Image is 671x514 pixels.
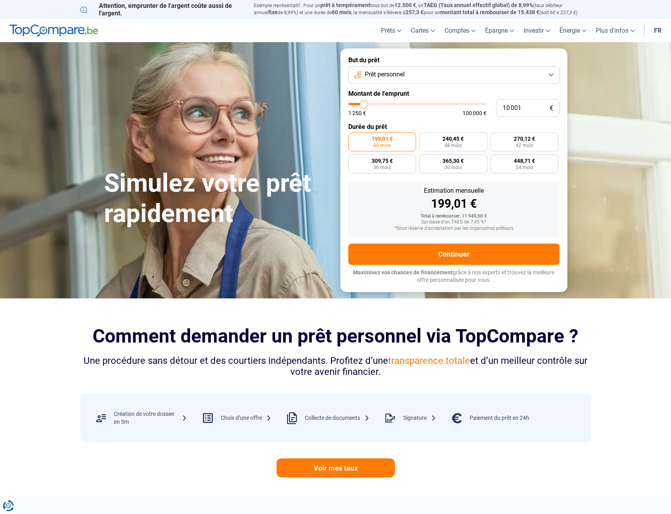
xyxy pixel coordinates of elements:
[355,214,553,219] div: Total à rembourser: 11 940,60 €
[348,244,559,265] button: Continuer
[463,110,487,116] span: 100 000 €
[254,2,591,16] p: Exemple représentatif : Pour un tous but de , un (taux débiteur annuel de 8,99%) et une durée de ...
[444,143,462,148] span: 48 mois
[519,19,555,42] a: Investir
[374,165,391,170] span: 36 mois
[440,9,539,15] span: montant total à rembourser de 15.438 €
[403,414,436,422] div: Signature
[440,19,480,42] a: Comptes
[9,24,98,37] img: TopCompare
[388,355,470,366] span: transparence totale
[442,158,464,164] span: 365,30 €
[516,143,533,148] span: 42 mois
[514,158,535,164] span: 448,71 €
[80,325,591,347] h2: Comment demander un prêt personnel via TopCompare ?
[355,188,553,194] div: Estimation mensuelle
[332,9,351,15] span: 60 mois
[80,355,591,378] div: Une procédure sans détour et des courtiers indépendants. Profitez d’une et d’un meilleur contrôle...
[348,56,559,64] label: But du prêt
[353,269,453,276] span: Maximisez vos chances de financement
[348,66,559,84] button: Prêt personnel
[80,2,244,17] p: Attention, emprunter de l'argent coûte aussi de l'argent.
[104,168,331,229] h1: Simulez votre prêt rapidement
[555,19,591,42] a: Énergie
[372,136,393,142] span: 199,01 €
[348,123,559,130] label: Durée du prêt
[514,136,535,142] span: 270,12 €
[405,9,424,15] span: 257,3 €
[550,105,553,112] span: €
[424,2,533,8] span: TAEG (Taux annuel effectif global) de 8,99%
[394,2,416,8] span: 12.500 €
[480,19,519,42] a: Épargne
[470,414,529,422] div: Paiement du prêt en 24h
[355,226,553,231] div: *Sous réserve d'acceptation par les organismes prêteurs
[348,269,559,284] p: grâce à nos experts et trouvez la meilleure offre personnalisée pour vous.
[277,458,395,477] a: Voir mes taux
[355,198,553,210] div: 199,01 €
[444,165,462,170] span: 30 mois
[442,136,464,142] span: 240,45 €
[305,414,370,422] div: Collecte de documents
[372,158,393,164] span: 309,75 €
[374,143,391,148] span: 60 mois
[268,9,278,15] span: fixe
[406,19,440,42] a: Cartes
[320,2,370,8] span: prêt à tempérament
[516,165,533,170] span: 24 mois
[348,110,366,116] span: 1 250 €
[591,19,639,42] a: Plus d'infos
[114,410,187,426] div: Création de votre dossier en 5m
[376,19,406,42] a: Prêts
[221,414,271,422] div: Choix d’une offre
[355,220,553,225] div: Sur base d'un TAEG de 7,45 %*
[348,90,559,97] label: Montant de l'emprunt
[365,70,405,79] span: Prêt personnel
[649,19,666,42] a: fr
